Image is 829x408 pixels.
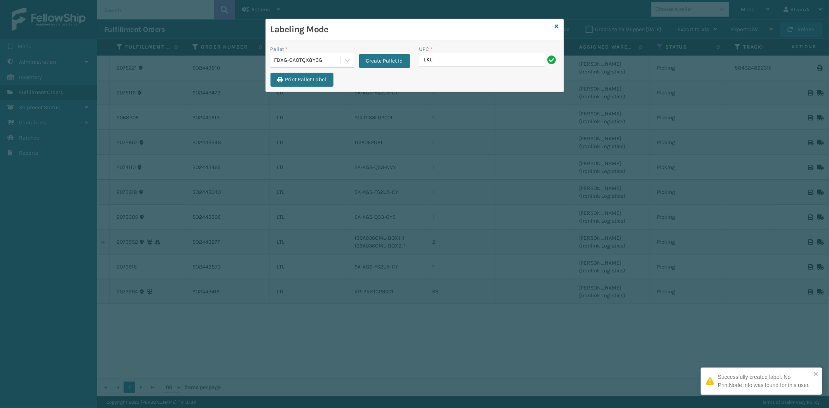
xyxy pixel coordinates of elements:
div: Successfully created label. No PrintNode info was found for this user. [718,373,811,389]
label: Pallet [271,45,288,53]
button: Print Pallet Label [271,73,333,87]
button: Create Pallet Id [359,54,410,68]
h3: Labeling Mode [271,24,552,35]
div: FDXG-CAOTQX8Y3G [274,56,341,65]
button: close [813,371,819,378]
label: UPC [419,45,433,53]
